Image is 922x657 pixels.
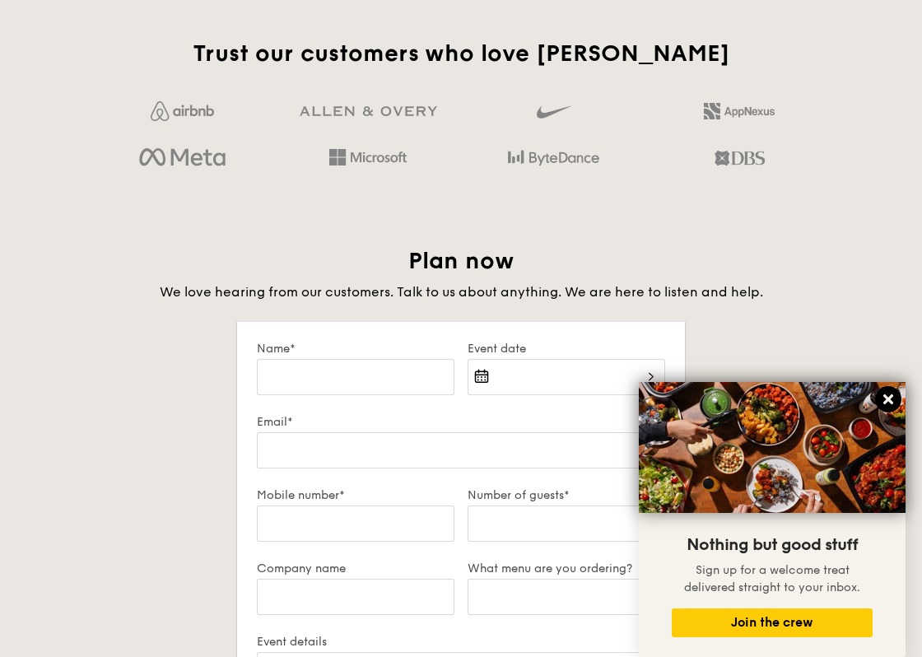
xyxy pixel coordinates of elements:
span: We love hearing from our customers. Talk to us about anything. We are here to listen and help. [160,284,763,300]
img: meta.d311700b.png [139,144,226,172]
img: 2L6uqdT+6BmeAFDfWP11wfMG223fXktMZIL+i+lTG25h0NjUBKOYhdW2Kn6T+C0Q7bASH2i+1JIsIulPLIv5Ss6l0e291fRVW... [704,103,775,119]
label: Event details [257,635,665,649]
span: Sign up for a welcome treat delivered straight to your inbox. [684,563,860,594]
label: What menu are you ordering? [468,561,665,575]
img: dbs.a5bdd427.png [715,144,765,172]
label: Company name [257,561,454,575]
span: Nothing but good stuff [687,535,858,555]
img: GRg3jHAAAAABJRU5ErkJggg== [300,106,437,117]
img: bytedance.dc5c0c88.png [508,144,599,172]
img: gdlseuq06himwAAAABJRU5ErkJggg== [537,98,571,126]
label: Mobile number* [257,488,454,502]
img: Jf4Dw0UUCKFd4aYAAAAASUVORK5CYII= [151,101,214,121]
label: Email* [257,415,665,429]
span: Plan now [408,247,515,275]
label: Number of guests* [468,488,665,502]
button: Join the crew [672,608,873,637]
label: Name* [257,342,454,356]
img: Hd4TfVa7bNwuIo1gAAAAASUVORK5CYII= [329,149,407,165]
img: DSC07876-Edit02-Large.jpeg [639,382,906,513]
button: Close [875,386,901,412]
label: Event date [468,342,665,356]
h2: Trust our customers who love [PERSON_NAME] [96,39,827,68]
